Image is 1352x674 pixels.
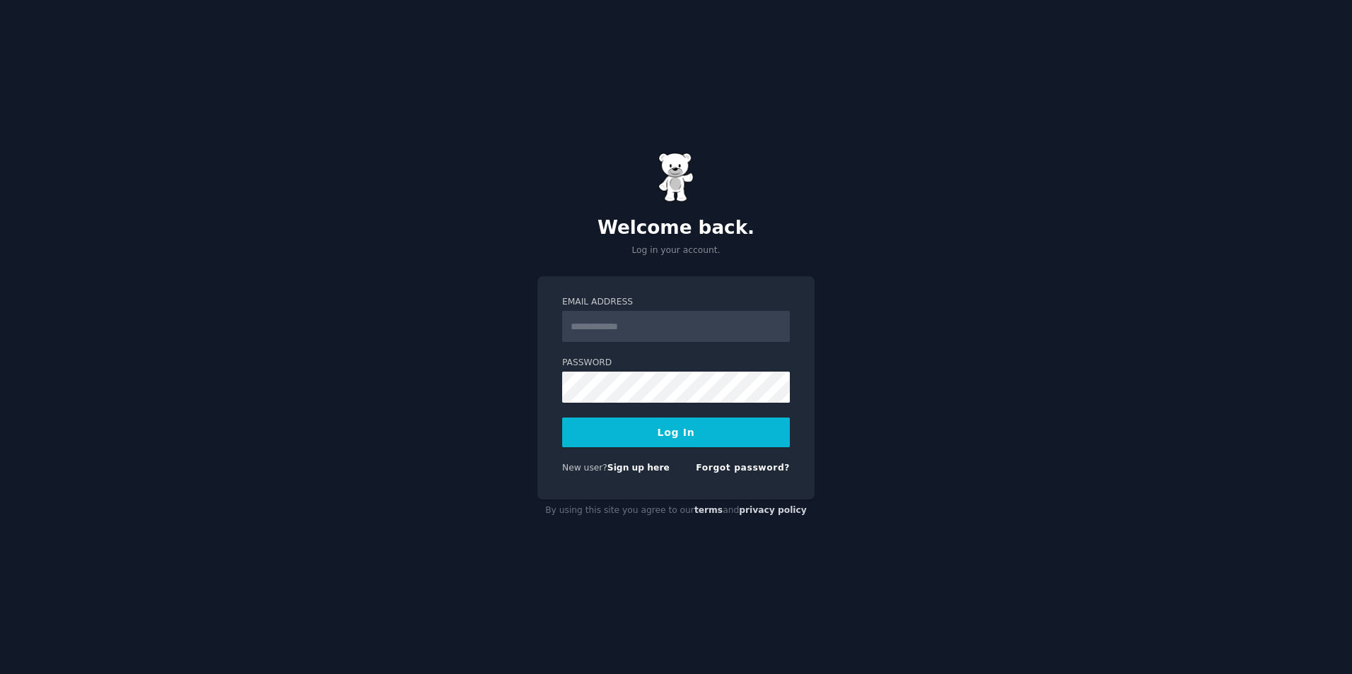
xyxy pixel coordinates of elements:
button: Log In [562,418,790,447]
a: privacy policy [739,505,807,515]
label: Email Address [562,296,790,309]
a: terms [694,505,723,515]
p: Log in your account. [537,244,815,257]
div: By using this site you agree to our and [537,499,815,522]
img: Gummy Bear [658,153,694,202]
a: Forgot password? [696,463,790,473]
a: Sign up here [607,463,670,473]
label: Password [562,357,790,369]
h2: Welcome back. [537,217,815,240]
span: New user? [562,463,607,473]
